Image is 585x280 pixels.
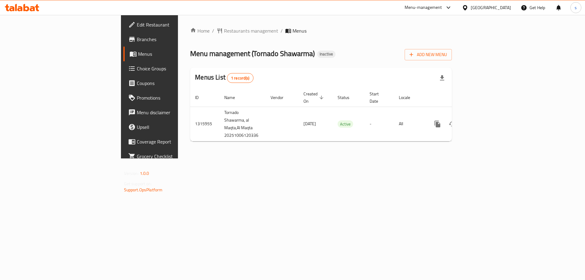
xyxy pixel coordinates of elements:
[137,36,214,43] span: Branches
[123,17,219,32] a: Edit Restaurant
[575,4,577,11] span: s
[137,65,214,72] span: Choice Groups
[394,107,425,141] td: All
[292,27,307,34] span: Menus
[137,21,214,28] span: Edit Restaurant
[137,80,214,87] span: Coupons
[445,117,459,131] button: Change Status
[137,109,214,116] span: Menu disclaimer
[123,120,219,134] a: Upsell
[338,94,357,101] span: Status
[370,90,387,105] span: Start Date
[123,134,219,149] a: Coverage Report
[190,27,452,34] nav: breadcrumb
[123,61,219,76] a: Choice Groups
[224,27,278,34] span: Restaurants management
[195,73,253,83] h2: Menus List
[405,49,452,60] button: Add New Menu
[317,51,335,57] span: Inactive
[338,120,353,128] div: Active
[317,51,335,58] div: Inactive
[140,169,149,177] span: 1.0.0
[399,94,418,101] span: Locale
[338,121,353,128] span: Active
[123,105,219,120] a: Menu disclaimer
[124,169,139,177] span: Version:
[303,120,316,128] span: [DATE]
[281,27,283,34] li: /
[271,94,291,101] span: Vendor
[138,50,214,58] span: Menus
[405,4,442,11] div: Menu-management
[124,180,152,188] span: Get support on:
[190,88,494,141] table: enhanced table
[224,94,243,101] span: Name
[124,186,163,194] a: Support.OpsPlatform
[123,149,219,164] a: Grocery Checklist
[217,27,278,34] a: Restaurants management
[137,138,214,145] span: Coverage Report
[123,90,219,105] a: Promotions
[123,32,219,47] a: Branches
[409,51,447,58] span: Add New Menu
[471,4,511,11] div: [GEOGRAPHIC_DATA]
[227,73,253,83] div: Total records count
[303,90,325,105] span: Created On
[227,75,253,81] span: 1 record(s)
[123,47,219,61] a: Menus
[190,47,315,60] span: Menu management ( Tornado Shawarma )
[123,76,219,90] a: Coupons
[425,88,494,107] th: Actions
[219,107,266,141] td: Tornado Shawarma, al Maqta,Al Maqta 20251006120336
[137,94,214,101] span: Promotions
[365,107,394,141] td: -
[137,153,214,160] span: Grocery Checklist
[137,123,214,131] span: Upsell
[195,94,207,101] span: ID
[435,71,449,85] div: Export file
[430,117,445,131] button: more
